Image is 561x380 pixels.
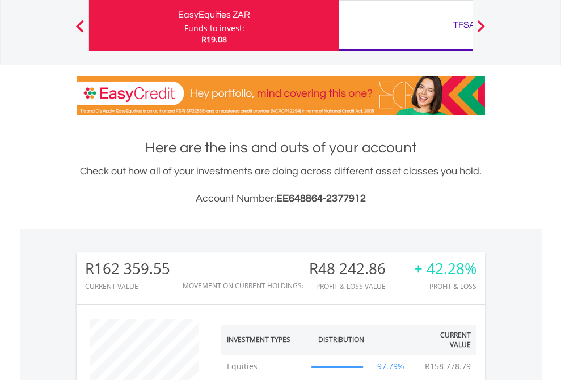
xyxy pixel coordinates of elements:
h1: Here are the ins and outs of your account [77,138,485,158]
div: EasyEquities ZAR [96,7,332,23]
td: R158 778.79 [419,355,476,378]
td: 97.79% [370,355,412,378]
th: Current Value [412,325,476,355]
div: R48 242.86 [309,261,400,277]
div: Check out how all of your investments are doing across different asset classes you hold. [77,164,485,207]
td: Equities [221,355,306,378]
span: EE648864-2377912 [276,193,366,204]
h3: Account Number: [77,191,485,207]
div: R162 359.55 [85,261,170,277]
div: Distribution [318,335,364,344]
div: Profit & Loss [414,283,476,290]
div: CURRENT VALUE [85,283,170,290]
span: R19.08 [201,34,227,45]
div: + 42.28% [414,261,476,277]
button: Previous [69,25,91,37]
th: Investment Types [221,325,306,355]
button: Next [470,25,492,37]
div: Funds to invest: [184,23,244,34]
div: Movement on Current Holdings: [183,282,303,289]
img: EasyCredit Promotion Banner [77,76,485,115]
div: Profit & Loss Value [309,283,400,290]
